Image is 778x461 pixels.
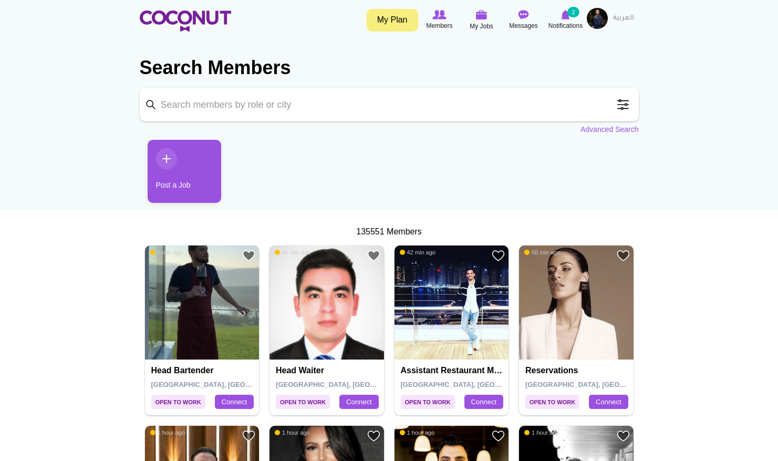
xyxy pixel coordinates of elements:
span: Notifications [548,21,583,31]
a: Add to Favourites [367,429,380,443]
a: Add to Favourites [242,429,255,443]
span: [GEOGRAPHIC_DATA], [GEOGRAPHIC_DATA] [401,381,551,388]
a: Add to Favourites [367,249,380,262]
h4: Head Waiter [276,366,380,375]
h4: Head Bartender [151,366,256,375]
a: Advanced Search [580,124,639,135]
input: Search members by role or city [140,88,639,121]
a: Messages Messages [503,8,545,32]
span: Open to Work [525,395,579,409]
a: My Jobs My Jobs [461,8,503,33]
a: Connect [464,395,503,409]
a: Connect [589,395,628,409]
span: 41 min ago [275,249,310,256]
a: Add to Favourites [492,429,505,443]
a: Browse Members Members [419,8,461,32]
span: Open to Work [276,395,330,409]
a: My Plan [367,9,418,32]
span: Messages [509,21,538,31]
a: Add to Favourites [617,249,630,262]
a: العربية [608,8,639,29]
a: Notifications Notifications 2 [545,8,587,32]
img: Messages [518,10,529,19]
img: Browse Members [432,10,446,19]
span: 42 min ago [400,249,435,256]
span: Open to Work [401,395,455,409]
span: 1 hour ago [150,429,185,436]
a: Add to Favourites [242,249,255,262]
h2: Search Members [140,55,639,80]
li: 1 / 1 [140,140,213,211]
a: Add to Favourites [617,429,630,443]
span: 1 hour ago [275,429,310,436]
a: Post a Job [148,140,221,203]
a: Connect [339,395,378,409]
span: [GEOGRAPHIC_DATA], [GEOGRAPHIC_DATA] [151,381,301,388]
span: [GEOGRAPHIC_DATA], [GEOGRAPHIC_DATA] [276,381,426,388]
img: Notifications [561,10,570,19]
span: 5 min ago [150,249,183,256]
div: 135551 Members [140,226,639,238]
span: 1 hour ago [400,429,435,436]
small: 2 [567,7,579,17]
span: [GEOGRAPHIC_DATA], [GEOGRAPHIC_DATA] [525,381,675,388]
a: Add to Favourites [492,249,505,262]
a: Connect [215,395,254,409]
span: 50 min ago [524,249,560,256]
img: Home [140,11,231,32]
h4: Reservations [525,366,630,375]
span: Members [426,21,452,31]
span: 1 hour ago [524,429,559,436]
span: Open to Work [151,395,205,409]
img: My Jobs [476,10,487,19]
span: My Jobs [470,21,493,32]
h4: Assistant Restaurant Manager [401,366,505,375]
